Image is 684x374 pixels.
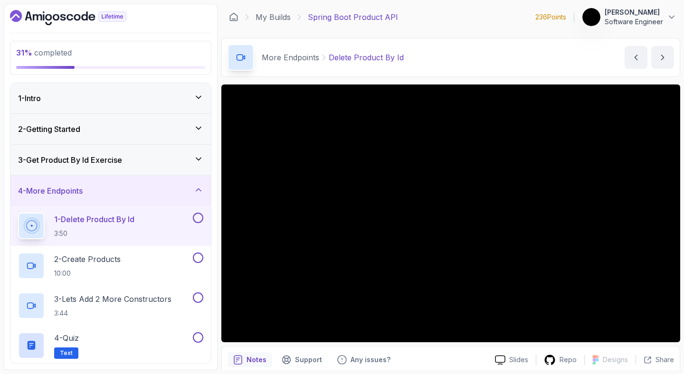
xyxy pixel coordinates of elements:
button: 1-Intro [10,83,211,113]
iframe: 1 - Delete Product By ID [221,84,680,342]
p: Slides [509,355,528,365]
p: Repo [560,355,577,365]
button: 3-Lets Add 2 More Constructors3:44 [18,292,203,319]
p: 1 - Delete Product By Id [54,214,134,225]
p: Share [655,355,674,365]
p: Any issues? [351,355,390,365]
h3: 4 - More Endpoints [18,185,83,196]
p: Delete Product By Id [329,52,404,63]
button: user profile image[PERSON_NAME]Software Engineer [582,8,676,27]
a: Dashboard [229,12,238,22]
a: Repo [536,354,584,366]
a: Dashboard [10,10,148,25]
button: 4-QuizText [18,332,203,359]
p: 2 - Create Products [54,253,121,265]
a: Slides [487,355,536,365]
a: My Builds [256,11,291,23]
p: 3:44 [54,309,171,318]
p: Support [295,355,322,365]
button: 2-Create Products10:00 [18,252,203,279]
button: 1-Delete Product By Id3:50 [18,213,203,239]
p: 10:00 [54,269,121,278]
button: next content [651,46,674,69]
p: More Endpoints [262,52,319,63]
h3: 1 - Intro [18,93,41,104]
p: 3 - Lets Add 2 More Constructors [54,293,171,305]
span: completed [16,48,72,57]
button: 3-Get Product By Id Exercise [10,145,211,175]
button: previous content [625,46,647,69]
button: Feedback button [332,352,396,367]
button: Share [636,355,674,365]
button: notes button [228,352,272,367]
img: user profile image [582,8,600,26]
p: Designs [603,355,628,365]
p: 3:50 [54,229,134,238]
button: 2-Getting Started [10,114,211,144]
p: Spring Boot Product API [308,11,398,23]
p: Software Engineer [605,17,663,27]
span: 31 % [16,48,32,57]
button: Support button [276,352,328,367]
p: [PERSON_NAME] [605,8,663,17]
p: Notes [247,355,266,365]
p: 4 - Quiz [54,332,79,344]
h3: 2 - Getting Started [18,123,80,135]
h3: 3 - Get Product By Id Exercise [18,154,122,166]
span: Text [60,349,73,357]
button: 4-More Endpoints [10,176,211,206]
p: 236 Points [535,12,566,22]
